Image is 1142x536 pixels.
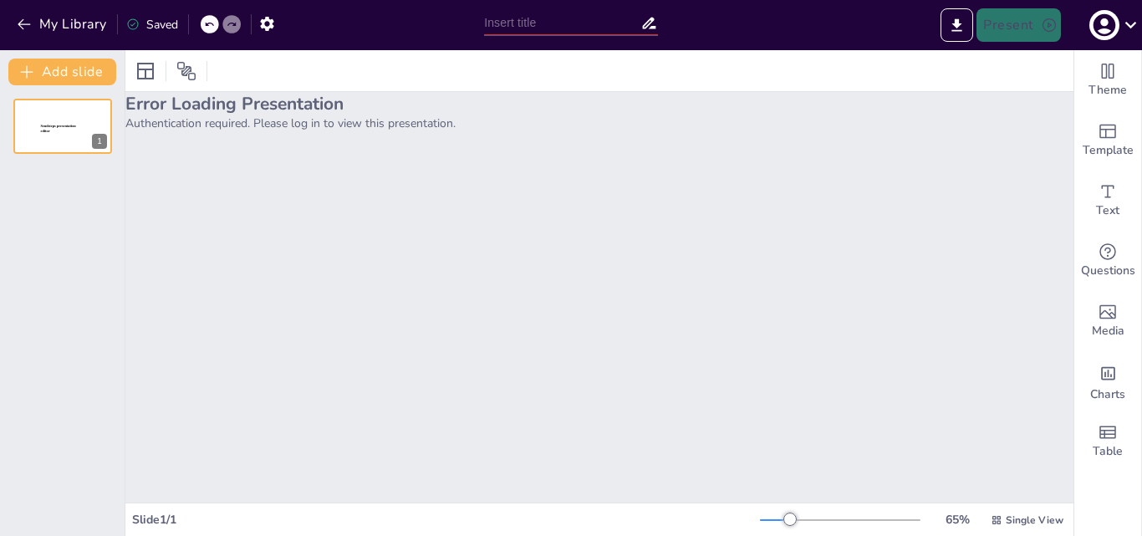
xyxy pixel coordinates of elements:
button: Add slide [8,59,116,85]
span: Sendsteps presentation editor [41,125,76,134]
span: Theme [1088,81,1127,100]
button: My Library [13,11,114,38]
p: Authentication required. Please log in to view this presentation. [125,115,1073,131]
div: Add charts and graphs [1074,351,1141,411]
div: Add text boxes [1074,171,1141,231]
span: Position [176,61,196,81]
h2: Error Loading Presentation [125,92,1073,115]
button: Present [976,8,1060,42]
div: 65 % [937,512,977,528]
button: Export to PowerPoint [941,8,973,42]
div: 1 [13,99,112,154]
span: Questions [1081,262,1135,280]
div: Add ready made slides [1074,110,1141,171]
div: Get real-time input from your audience [1074,231,1141,291]
span: Media [1092,322,1124,340]
div: Add images, graphics, shapes or video [1074,291,1141,351]
div: Add a table [1074,411,1141,472]
div: Change the overall theme [1074,50,1141,110]
span: Table [1093,442,1123,461]
div: 1 [92,134,107,149]
div: Saved [126,17,178,33]
span: Charts [1090,385,1125,404]
span: Single View [1006,513,1063,527]
input: Insert title [484,11,640,35]
div: Layout [132,58,159,84]
div: Slide 1 / 1 [132,512,760,528]
span: Template [1083,141,1134,160]
span: Text [1096,202,1119,220]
